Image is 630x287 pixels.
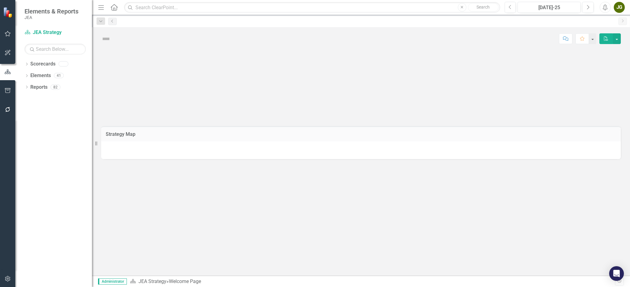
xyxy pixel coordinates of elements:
[614,2,625,13] button: JG
[169,278,201,284] div: Welcome Page
[25,44,86,54] input: Search Below...
[98,278,127,285] span: Administrator
[130,278,615,285] div: »
[54,73,64,78] div: 41
[468,3,499,12] button: Search
[25,15,78,20] small: JEA
[609,266,624,281] div: Open Intercom Messenger
[30,72,51,79] a: Elements
[520,4,579,11] div: [DATE]-25
[25,29,86,36] a: JEA Strategy
[139,278,166,284] a: JEA Strategy
[30,84,47,91] a: Reports
[3,7,14,18] img: ClearPoint Strategy
[106,132,616,137] h3: Strategy Map
[476,5,490,9] span: Search
[25,8,78,15] span: Elements & Reports
[30,61,55,68] a: Scorecards
[51,84,60,90] div: 82
[124,2,500,13] input: Search ClearPoint...
[101,34,111,44] img: Not Defined
[518,2,581,13] button: [DATE]-25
